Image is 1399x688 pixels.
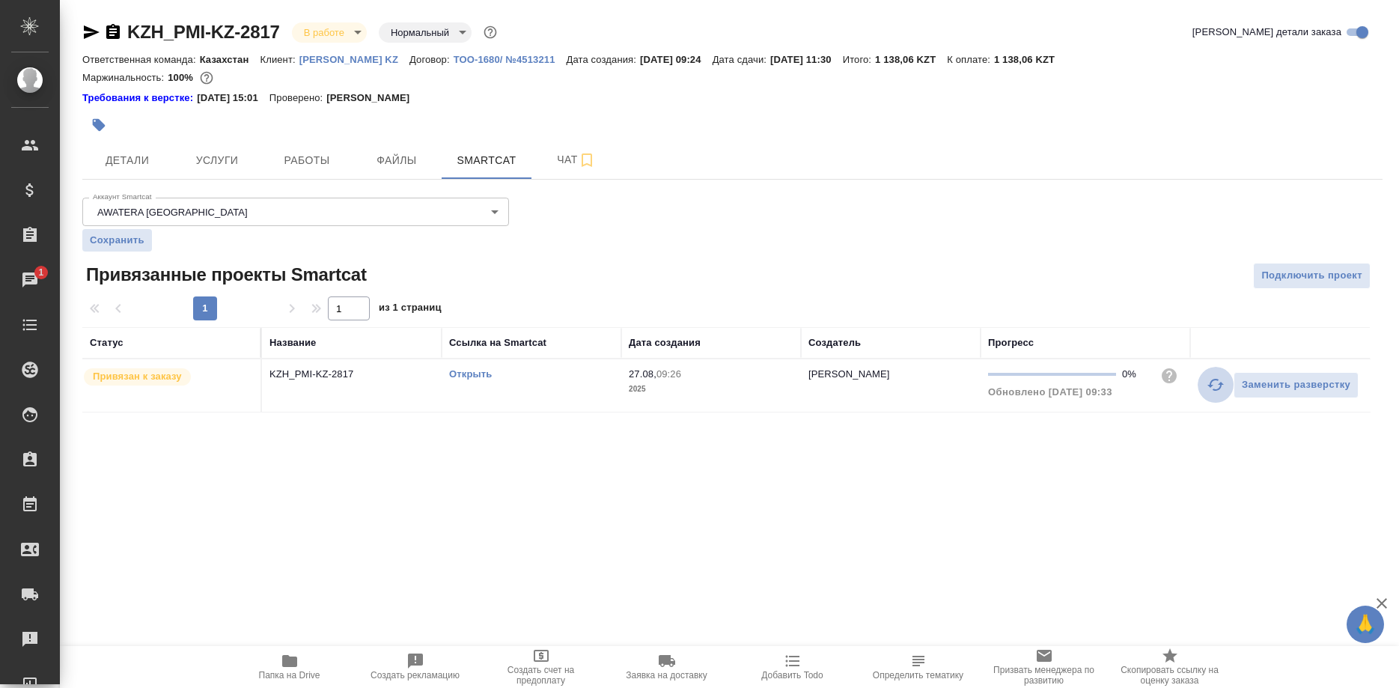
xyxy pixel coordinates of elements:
p: Дата сдачи: [713,54,770,65]
p: Привязан к заказу [93,369,182,384]
span: 🙏 [1353,609,1378,640]
span: из 1 страниц [379,299,442,320]
p: Дата создания: [567,54,640,65]
p: К оплате: [947,54,994,65]
p: Клиент: [260,54,299,65]
p: Маржинальность: [82,72,168,83]
a: ТОО-1680/ №4513211 [454,52,567,65]
p: KZH_PMI-KZ-2817 [269,367,434,382]
div: Прогресс [988,335,1034,350]
p: ТОО-1680/ №4513211 [454,54,567,65]
div: 0% [1122,367,1148,382]
span: 1 [29,265,52,280]
span: Работы [271,151,343,170]
div: В работе [292,22,367,43]
p: [PERSON_NAME] [326,91,421,106]
p: Итого: [843,54,875,65]
button: Обновить прогресс [1198,367,1234,403]
div: В работе [379,22,472,43]
p: Ответственная команда: [82,54,200,65]
p: 09:26 [656,368,681,380]
span: Привязанные проекты Smartcat [82,263,367,287]
button: Подключить проект [1253,263,1371,289]
p: [DATE] 11:30 [770,54,843,65]
span: Файлы [361,151,433,170]
p: [PERSON_NAME] KZ [299,54,409,65]
a: Требования к верстке: [82,91,197,106]
div: Название [269,335,316,350]
svg: Подписаться [578,151,596,169]
button: 🙏 [1347,606,1384,643]
span: Детали [91,151,163,170]
a: 1 [4,261,56,299]
p: Договор: [409,54,454,65]
button: AWATERA [GEOGRAPHIC_DATA] [93,206,252,219]
button: Доп статусы указывают на важность/срочность заказа [481,22,500,42]
p: Проверено: [269,91,327,106]
p: 1 138,06 KZT [994,54,1066,65]
span: [PERSON_NAME] детали заказа [1192,25,1341,40]
button: Скопировать ссылку [104,23,122,41]
p: [DATE] 15:01 [197,91,269,106]
div: Создатель [808,335,861,350]
button: Нормальный [386,26,454,39]
div: Статус [90,335,124,350]
p: 27.08, [629,368,656,380]
button: Добавить тэг [82,109,115,141]
span: Подключить проект [1261,267,1362,284]
span: Услуги [181,151,253,170]
button: В работе [299,26,349,39]
p: 1 138,06 KZT [875,54,947,65]
button: Скопировать ссылку для ЯМессенджера [82,23,100,41]
div: Нажми, чтобы открыть папку с инструкцией [82,91,197,106]
span: Чат [540,150,612,169]
p: Казахстан [200,54,260,65]
span: Smartcat [451,151,522,170]
span: Сохранить [90,233,144,248]
button: Сохранить [82,229,152,252]
p: [DATE] 09:24 [640,54,713,65]
p: [PERSON_NAME] [808,368,890,380]
p: 2025 [629,382,793,397]
div: AWATERA [GEOGRAPHIC_DATA] [82,198,509,226]
a: [PERSON_NAME] KZ [299,52,409,65]
p: 100% [168,72,197,83]
button: Заменить разверстку [1234,372,1359,398]
button: 0.00 KZT; [197,68,216,88]
span: Обновлено [DATE] 09:33 [988,386,1112,398]
span: Заменить разверстку [1242,377,1350,394]
div: Дата создания [629,335,701,350]
a: KZH_PMI-KZ-2817 [127,22,280,42]
div: Ссылка на Smartcat [449,335,546,350]
a: Открыть [449,368,492,380]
